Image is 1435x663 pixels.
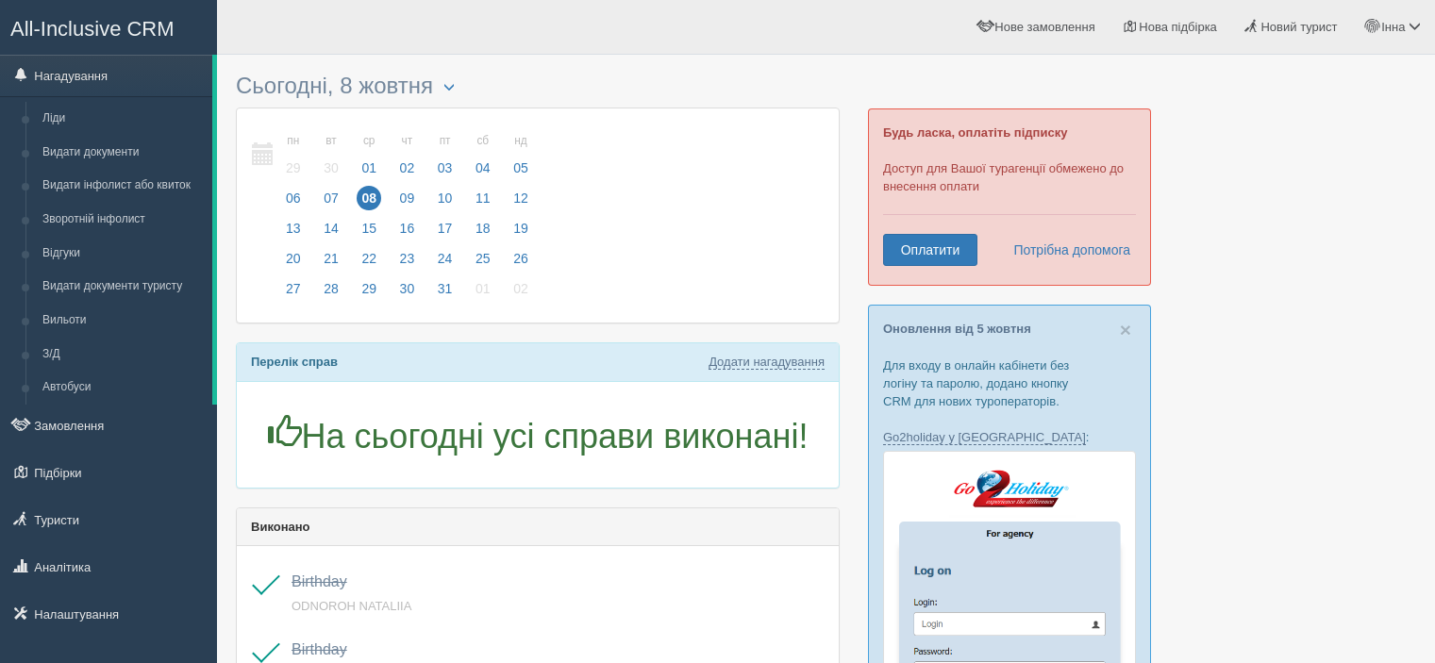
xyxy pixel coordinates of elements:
[883,356,1136,410] p: Для входу в онлайн кабінети без логіну та паролю, додано кнопку CRM для нових туроператорів.
[357,156,381,180] span: 01
[357,186,381,210] span: 08
[351,248,387,278] a: 22
[390,248,425,278] a: 23
[709,355,825,370] a: Додати нагадування
[313,188,349,218] a: 07
[292,641,347,657] a: Birthday
[313,278,349,308] a: 28
[465,188,501,218] a: 11
[319,216,343,240] span: 14
[883,322,1031,336] a: Оновлення від 5 жовтня
[34,102,212,136] a: Ліди
[34,338,212,372] a: З/Д
[427,248,463,278] a: 24
[994,20,1094,34] span: Нове замовлення
[281,156,306,180] span: 29
[395,186,420,210] span: 09
[1260,20,1337,34] span: Новий турист
[281,133,306,149] small: пн
[509,186,533,210] span: 12
[395,133,420,149] small: чт
[390,278,425,308] a: 30
[883,125,1067,140] b: Будь ласка, оплатіть підписку
[427,218,463,248] a: 17
[471,133,495,149] small: сб
[427,123,463,188] a: пт 03
[1139,20,1217,34] span: Нова підбірка
[313,123,349,188] a: вт 30
[1120,320,1131,340] button: Close
[281,246,306,271] span: 20
[236,74,840,98] h3: Сьогодні, 8 жовтня
[465,123,501,188] a: сб 04
[503,248,534,278] a: 26
[465,218,501,248] a: 18
[465,278,501,308] a: 01
[1001,234,1131,266] a: Потрібна допомога
[319,133,343,149] small: вт
[465,248,501,278] a: 25
[275,278,311,308] a: 27
[883,428,1136,446] p: :
[319,156,343,180] span: 30
[275,248,311,278] a: 20
[433,246,458,271] span: 24
[427,278,463,308] a: 31
[34,169,212,203] a: Видати інфолист або квиток
[395,246,420,271] span: 23
[503,188,534,218] a: 12
[509,156,533,180] span: 05
[251,520,310,534] b: Виконано
[34,270,212,304] a: Видати документи туристу
[34,371,212,405] a: Автобуси
[390,123,425,188] a: чт 02
[395,156,420,180] span: 02
[509,133,533,149] small: нд
[357,216,381,240] span: 15
[471,186,495,210] span: 11
[868,108,1151,286] div: Доступ для Вашої турагенції обмежено до внесення оплати
[357,133,381,149] small: ср
[509,276,533,301] span: 02
[471,276,495,301] span: 01
[395,276,420,301] span: 30
[281,186,306,210] span: 06
[275,218,311,248] a: 13
[251,355,338,369] b: Перелік справ
[275,123,311,188] a: пн 29
[1120,319,1131,340] span: ×
[281,276,306,301] span: 27
[34,304,212,338] a: Вильоти
[313,218,349,248] a: 14
[313,248,349,278] a: 21
[1,1,216,53] a: All-Inclusive CRM
[883,430,1086,445] a: Go2holiday у [GEOGRAPHIC_DATA]
[503,123,534,188] a: нд 05
[351,123,387,188] a: ср 01
[471,246,495,271] span: 25
[433,156,458,180] span: 03
[292,573,347,589] a: Birthday
[395,216,420,240] span: 16
[433,216,458,240] span: 17
[319,186,343,210] span: 07
[427,188,463,218] a: 10
[319,276,343,301] span: 28
[34,237,212,271] a: Відгуки
[281,216,306,240] span: 13
[351,278,387,308] a: 29
[433,186,458,210] span: 10
[251,415,825,456] h1: На сьогодні усі справи виконані!
[10,17,175,41] span: All-Inclusive CRM
[471,156,495,180] span: 04
[503,278,534,308] a: 02
[390,218,425,248] a: 16
[1381,20,1405,34] span: Інна
[471,216,495,240] span: 18
[319,246,343,271] span: 21
[433,133,458,149] small: пт
[509,216,533,240] span: 19
[275,188,311,218] a: 06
